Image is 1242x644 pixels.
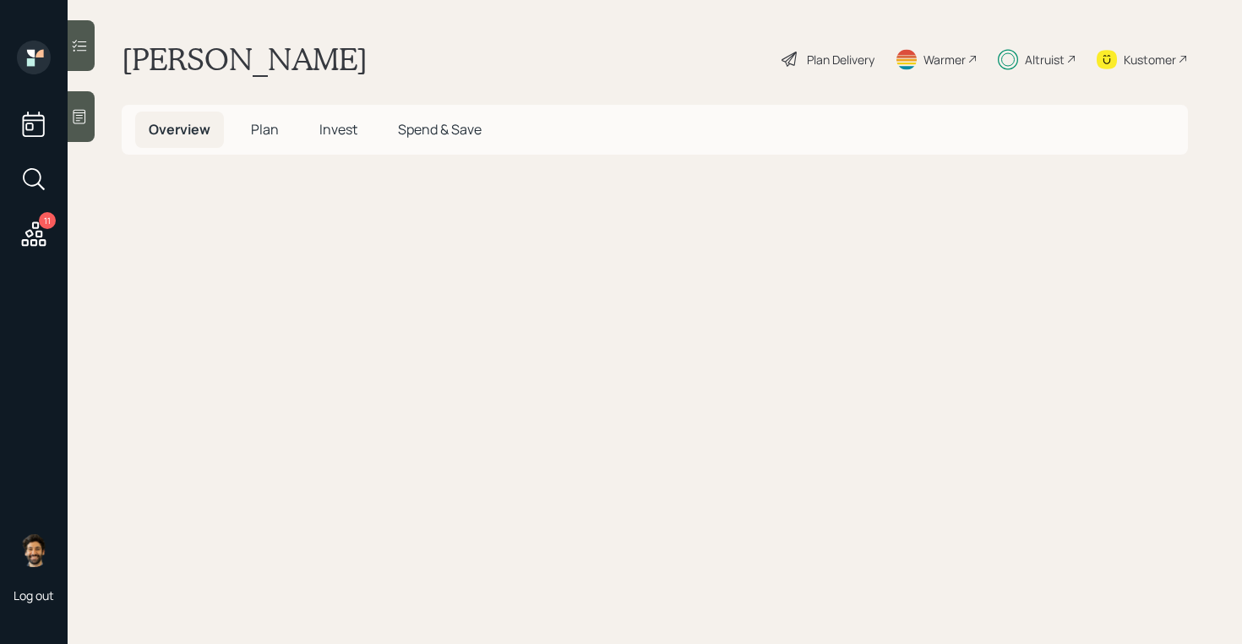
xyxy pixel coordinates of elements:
[39,212,56,229] div: 11
[398,120,482,139] span: Spend & Save
[251,120,279,139] span: Plan
[1025,51,1065,68] div: Altruist
[149,120,210,139] span: Overview
[923,51,966,68] div: Warmer
[807,51,874,68] div: Plan Delivery
[1124,51,1176,68] div: Kustomer
[17,533,51,567] img: eric-schwartz-headshot.png
[319,120,357,139] span: Invest
[122,41,368,78] h1: [PERSON_NAME]
[14,587,54,603] div: Log out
